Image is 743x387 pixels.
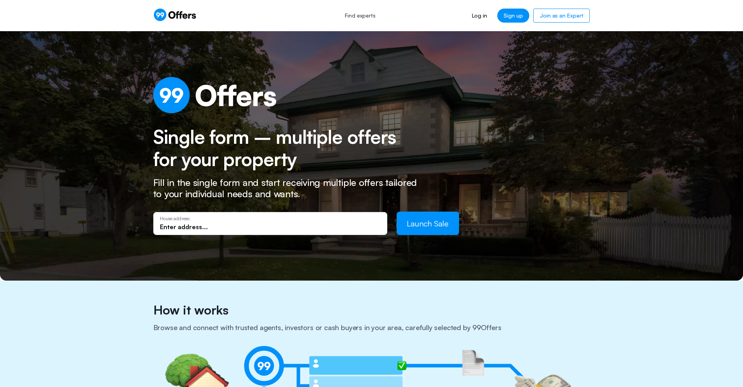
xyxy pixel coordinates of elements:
a: Find experts [336,7,384,24]
a: Log in [466,9,493,23]
input: Enter address... [160,223,381,231]
span: Launch Sale [407,219,449,228]
a: Sign up [497,9,529,23]
h2: How it works [153,302,590,323]
p: House address: [160,216,381,221]
p: Fill in the single form and start receiving multiple offers tailored to your individual needs and... [153,177,426,200]
button: Launch Sale [397,212,459,235]
h3: Browse and connect with trusted agents, investors or cash buyers in your area, carefully selected... [153,323,590,345]
a: Join as an Expert [533,9,590,23]
h2: Single form – multiple offers for your property [153,126,413,171]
